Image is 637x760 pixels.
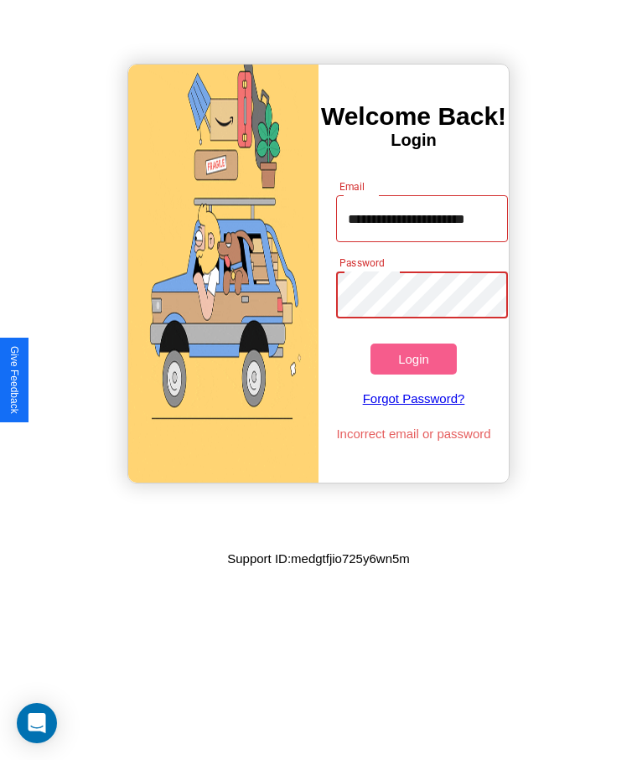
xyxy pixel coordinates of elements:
[8,346,20,414] div: Give Feedback
[128,65,318,483] img: gif
[318,102,509,131] h3: Welcome Back!
[17,703,57,743] div: Open Intercom Messenger
[328,375,499,422] a: Forgot Password?
[318,131,509,150] h4: Login
[339,256,384,270] label: Password
[339,179,365,194] label: Email
[328,422,499,445] p: Incorrect email or password
[370,344,456,375] button: Login
[227,547,410,570] p: Support ID: medgtfjio725y6wn5m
